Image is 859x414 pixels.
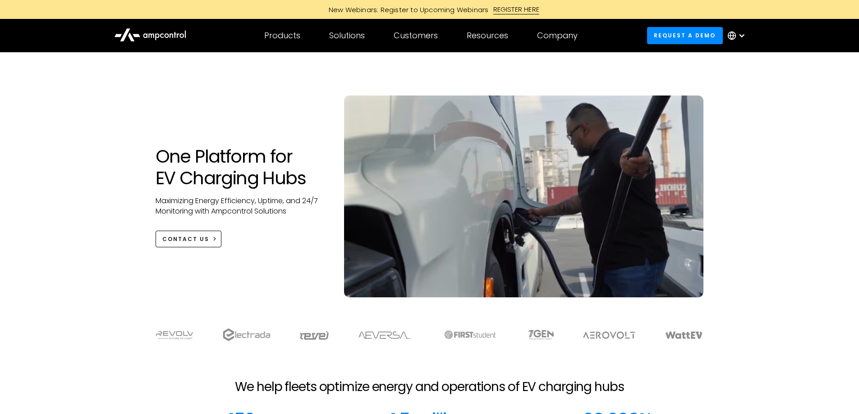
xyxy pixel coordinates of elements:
[264,31,300,41] div: Products
[394,31,438,41] div: Customers
[320,5,493,14] div: New Webinars: Register to Upcoming Webinars
[156,146,326,189] h1: One Platform for EV Charging Hubs
[329,31,365,41] div: Solutions
[156,231,222,247] a: CONTACT US
[162,235,209,243] div: CONTACT US
[665,332,703,339] img: WattEV logo
[235,379,624,395] h2: We help fleets optimize energy and operations of EV charging hubs
[467,31,508,41] div: Resources
[537,31,578,41] div: Company
[647,27,723,44] a: Request a demo
[493,5,540,14] div: REGISTER HERE
[583,332,636,339] img: Aerovolt Logo
[223,328,270,341] img: electrada logo
[156,196,326,216] p: Maximizing Energy Efficiency, Uptime, and 24/7 Monitoring with Ampcontrol Solutions
[227,5,633,14] a: New Webinars: Register to Upcoming WebinarsREGISTER HERE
